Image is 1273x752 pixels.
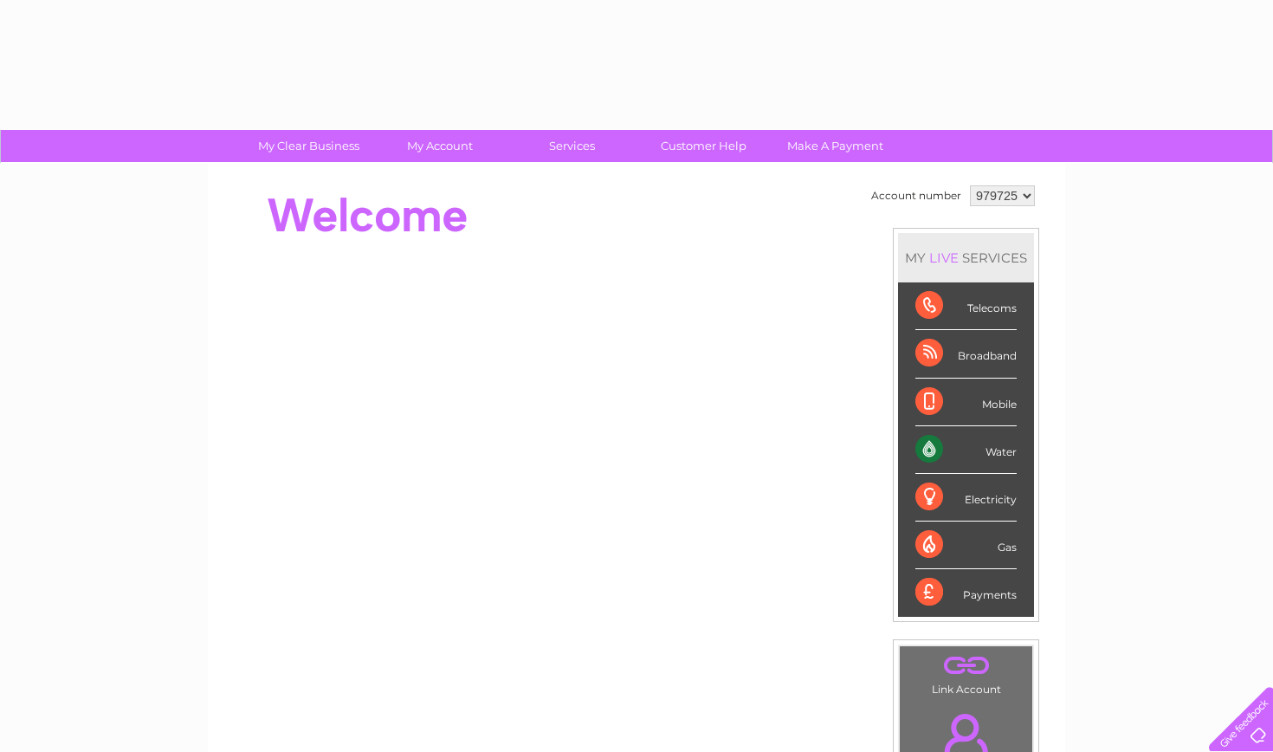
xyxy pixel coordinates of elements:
[915,426,1017,474] div: Water
[369,130,512,162] a: My Account
[915,569,1017,616] div: Payments
[915,330,1017,378] div: Broadband
[237,130,380,162] a: My Clear Business
[915,522,1017,569] div: Gas
[764,130,907,162] a: Make A Payment
[926,250,962,266] div: LIVE
[898,233,1034,282] div: MY SERVICES
[915,379,1017,426] div: Mobile
[915,474,1017,522] div: Electricity
[904,651,1028,681] a: .
[632,130,775,162] a: Customer Help
[867,181,966,211] td: Account number
[915,282,1017,330] div: Telecoms
[899,645,1033,700] td: Link Account
[501,130,643,162] a: Services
